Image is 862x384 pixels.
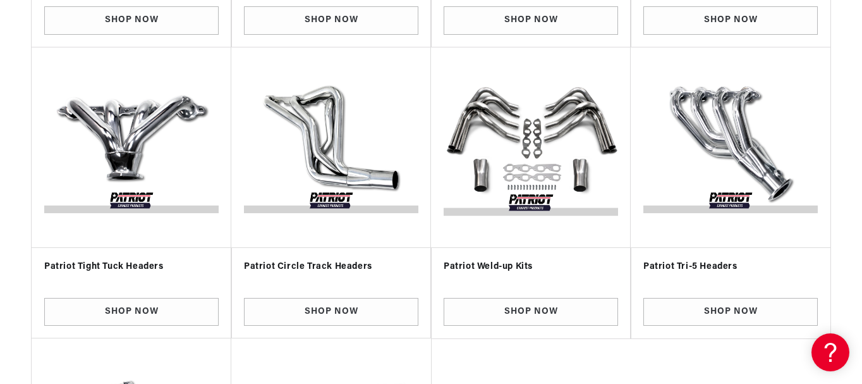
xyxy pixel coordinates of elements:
a: Shop Now [244,6,418,35]
img: Patriot-Weld-Up-Kit-Headers-v1588626840666.jpg [441,58,621,237]
img: Patriot-Circle-Track-Headers-v1588104147736.jpg [244,60,418,235]
img: Patriot-Tight-Tuck-Headers-v1588104139546.jpg [44,60,219,235]
img: Patriot-Tri-5-Headers-v1588104179567.jpg [643,60,818,235]
h3: Patriot Circle Track Headers [244,261,418,273]
a: Shop Now [643,6,818,35]
a: Shop Now [444,298,618,326]
a: Shop Now [44,6,219,35]
a: Shop Now [643,298,818,326]
h3: Patriot Tri-5 Headers [643,261,818,273]
h3: Patriot Tight Tuck Headers [44,261,219,273]
a: Shop Now [244,298,418,326]
h3: Patriot Weld-up Kits [444,261,618,273]
a: Shop Now [44,298,219,326]
a: Shop Now [444,6,618,35]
